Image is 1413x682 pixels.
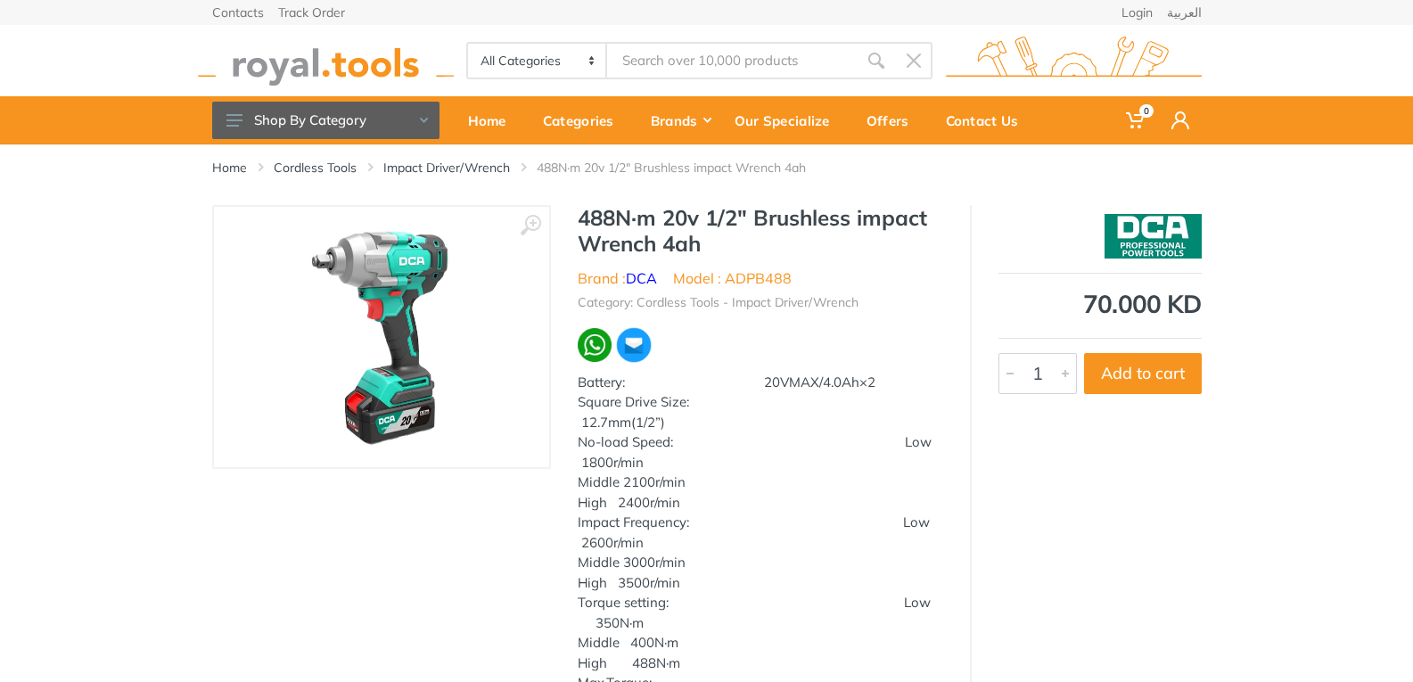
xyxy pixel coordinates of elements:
div: High 488N·m [578,653,943,674]
a: العربية [1167,6,1202,19]
div: Our Specialize [722,102,854,139]
h1: 488N·m 20v 1/2" Brushless impact Wrench 4ah [578,205,943,257]
div: Middle 2100r/min [578,472,943,493]
a: 0 [1113,96,1159,144]
select: Category [468,44,608,78]
div: Torque setting: Low 350N·m [578,593,943,633]
a: Cordless Tools [274,159,357,177]
li: Model : ADPB488 [673,267,792,289]
img: wa.webp [578,328,612,362]
div: No-load Speed: Low 1800r/min [578,432,943,472]
img: Royal Tools - 488N·m 20v 1/2 [269,225,494,449]
div: Square Drive Size: 12.7mm(1/2”) [578,392,943,432]
li: Brand : [578,267,657,289]
div: Middle 3000r/min [578,553,943,573]
div: High 2400r/min [578,493,943,514]
div: Offers [854,102,933,139]
a: Offers [854,96,933,144]
li: 488N·m 20v 1/2" Brushless impact Wrench 4ah [537,159,833,177]
div: Contact Us [933,102,1043,139]
img: royal.tools Logo [946,37,1202,86]
div: 70.000 KD [998,292,1202,316]
div: Middle 400N·m [578,633,943,653]
a: Login [1121,6,1153,19]
button: Shop By Category [212,102,440,139]
li: Category: Cordless Tools - Impact Driver/Wrench [578,293,858,312]
img: ma.webp [615,326,653,364]
a: Contacts [212,6,264,19]
img: royal.tools Logo [198,37,454,86]
a: Categories [530,96,638,144]
nav: breadcrumb [212,159,1202,177]
div: Home [456,102,530,139]
div: High 3500r/min [578,573,943,594]
a: Our Specialize [722,96,854,144]
span: 0 [1139,104,1154,118]
div: Brands [638,102,722,139]
div: Categories [530,102,638,139]
button: Add to cart [1084,353,1202,394]
a: Contact Us [933,96,1043,144]
a: DCA [626,269,657,287]
div: Impact Frequency: Low 2600r/min [578,513,943,553]
input: Site search [607,42,857,79]
a: Home [212,159,247,177]
img: DCA [1105,214,1202,259]
a: Track Order [278,6,345,19]
a: Home [456,96,530,144]
a: Impact Driver/Wrench [383,159,510,177]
